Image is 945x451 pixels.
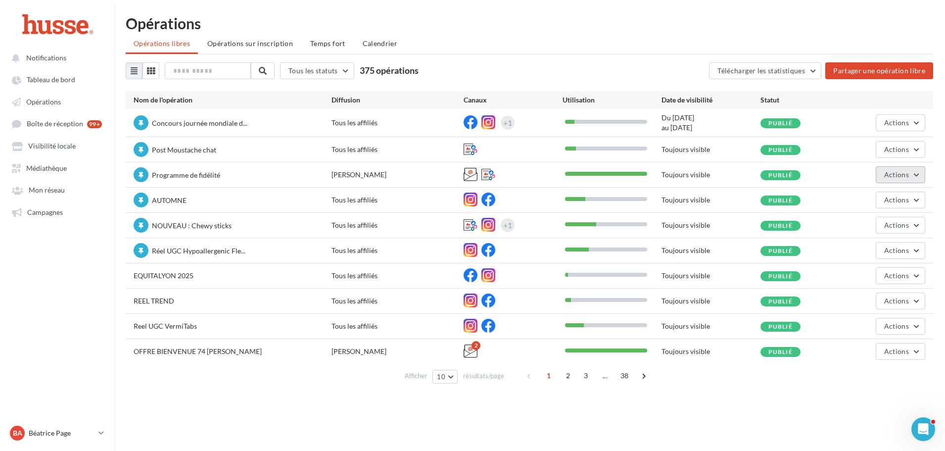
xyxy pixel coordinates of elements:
div: Toujours visible [661,347,760,356]
div: Tous les affiliés [331,145,464,154]
iframe: Intercom live chat [911,417,935,441]
span: Publié [768,146,793,153]
button: Actions [876,242,925,259]
span: Publié [768,348,793,355]
div: Toujours visible [661,170,760,180]
span: Actions [884,170,909,179]
div: [PERSON_NAME] [331,347,464,356]
span: 3 [578,368,594,384]
div: Toujours visible [661,271,760,281]
span: Concours journée mondiale d... [152,119,247,127]
div: Tous les affiliés [331,296,464,306]
span: NOUVEAU : Chewy sticks [152,221,232,230]
span: Actions [884,221,909,229]
div: Nom de l'opération [134,95,331,105]
div: Tous les affiliés [331,246,464,255]
div: Toujours visible [661,296,760,306]
span: Publié [768,119,793,127]
a: Visibilité locale [6,137,108,154]
span: Publié [768,222,793,229]
span: Actions [884,347,909,355]
button: Actions [876,166,925,183]
span: EQUITALYON 2025 [134,271,193,280]
span: AUTOMNE [152,196,187,204]
span: Actions [884,145,909,153]
button: Actions [876,192,925,208]
span: Actions [884,271,909,280]
span: Calendrier [363,39,398,48]
span: Temps fort [310,39,345,48]
button: Notifications [6,49,104,66]
span: Opérations [26,98,61,106]
span: OFFRE BIENVENUE 74 [PERSON_NAME] [134,347,262,355]
div: Tous les affiliés [331,118,464,128]
div: 99+ [87,120,102,128]
span: 10 [437,373,445,381]
span: Publié [768,247,793,254]
button: Actions [876,293,925,309]
div: Toujours visible [661,145,760,154]
button: Partager une opération libre [825,62,933,79]
div: Tous les affiliés [331,220,464,230]
span: 375 opérations [360,65,419,76]
button: Actions [876,318,925,335]
button: Tous les statuts [280,62,354,79]
button: Actions [876,141,925,158]
div: Du [DATE] au [DATE] [661,113,760,133]
span: Visibilité locale [28,142,76,150]
span: Actions [884,322,909,330]
a: Tableau de bord [6,70,108,88]
span: Publié [768,197,793,204]
span: 1 [541,368,557,384]
span: Post Moustache chat [152,146,216,154]
span: Publié [768,272,793,280]
span: Tableau de bord [27,76,75,84]
span: Campagnes [27,208,63,216]
span: Boîte de réception [27,120,83,128]
button: Actions [876,114,925,131]
a: Opérations [6,93,108,110]
span: Notifications [26,53,66,62]
span: Réel UGC Hypoallergenic Fle... [152,247,245,255]
button: Actions [876,267,925,284]
span: 2 [560,368,576,384]
div: Opérations [126,16,933,31]
div: Diffusion [331,95,464,105]
div: Tous les affiliés [331,195,464,205]
div: Toujours visible [661,246,760,255]
div: Toujours visible [661,195,760,205]
a: Boîte de réception 99+ [6,114,108,133]
button: 10 [432,370,458,384]
a: Campagnes [6,203,108,221]
div: Tous les affiliés [331,271,464,281]
div: Toujours visible [661,321,760,331]
span: REEL TREND [134,297,174,305]
span: 38 [616,368,633,384]
span: Actions [884,246,909,254]
div: Canaux [464,95,563,105]
span: Opérations sur inscription [207,39,293,48]
button: Actions [876,217,925,234]
a: Médiathèque [6,159,108,177]
span: Afficher [405,371,427,381]
button: Actions [876,343,925,360]
span: Programme de fidélité [152,171,220,179]
span: Télécharger les statistiques [717,66,805,75]
span: ... [597,368,613,384]
button: Télécharger les statistiques [709,62,821,79]
span: Mon réseau [29,186,65,195]
span: Actions [884,196,909,204]
span: Actions [884,118,909,127]
p: Béatrice Page [29,428,94,438]
span: Reel UGC VermiTabs [134,322,197,330]
div: +1 [503,116,512,130]
div: +1 [503,218,512,232]
span: Publié [768,323,793,330]
a: Ba Béatrice Page [8,424,106,443]
div: Tous les affiliés [331,321,464,331]
a: Mon réseau [6,181,108,199]
div: Utilisation [563,95,661,105]
div: [PERSON_NAME] [331,170,464,180]
span: Ba [13,428,22,438]
div: Toujours visible [661,220,760,230]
